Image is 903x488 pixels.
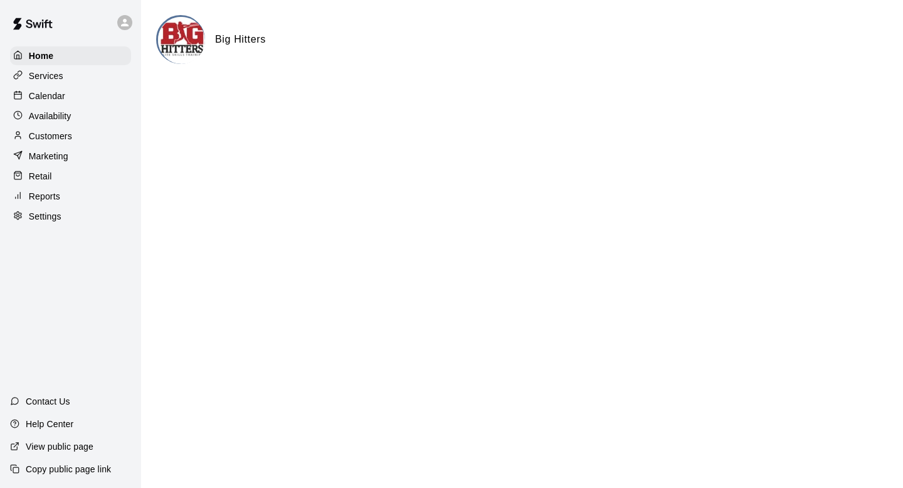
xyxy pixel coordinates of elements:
[26,463,111,475] p: Copy public page link
[29,130,72,142] p: Customers
[29,210,61,223] p: Settings
[215,31,266,48] h6: Big Hitters
[29,90,65,102] p: Calendar
[10,207,131,226] a: Settings
[29,70,63,82] p: Services
[29,190,60,203] p: Reports
[10,187,131,206] a: Reports
[10,107,131,125] a: Availability
[10,66,131,85] a: Services
[10,46,131,65] a: Home
[29,170,52,183] p: Retail
[29,150,68,162] p: Marketing
[10,147,131,166] a: Marketing
[29,110,71,122] p: Availability
[158,17,205,64] img: Big Hitters logo
[26,395,70,408] p: Contact Us
[10,127,131,146] a: Customers
[26,418,73,430] p: Help Center
[26,440,93,453] p: View public page
[10,87,131,105] a: Calendar
[10,167,131,186] a: Retail
[29,50,54,62] p: Home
